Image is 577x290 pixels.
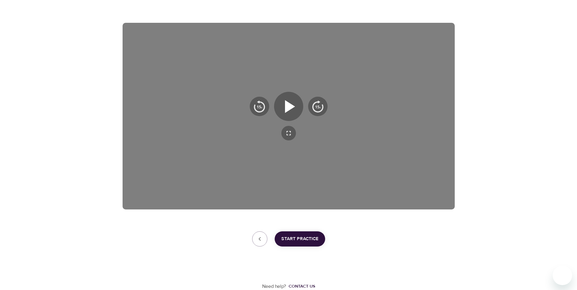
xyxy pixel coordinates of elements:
button: Start Practice [275,231,325,247]
img: 15s_prev.svg [253,100,266,112]
span: Start Practice [281,235,318,243]
a: Contact us [286,283,315,289]
iframe: Button to launch messaging window [553,266,572,285]
p: Need help? [262,283,286,290]
div: Contact us [289,283,315,289]
img: 15s_next.svg [312,100,324,112]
